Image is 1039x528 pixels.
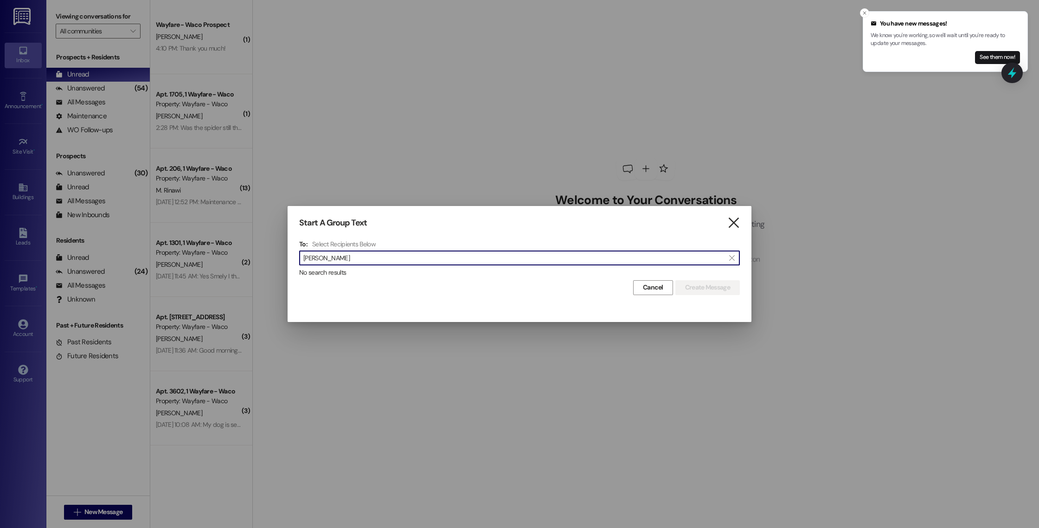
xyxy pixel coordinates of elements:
input: Search for any contact or apartment [303,251,725,264]
p: We know you're working, so we'll wait until you're ready to update your messages. [871,32,1020,48]
span: Cancel [643,283,663,292]
button: Close toast [860,8,869,18]
div: You have new messages! [871,19,1020,28]
i:  [727,218,740,228]
h3: Start A Group Text [299,218,367,228]
button: Clear text [725,251,739,265]
h3: To: [299,240,308,248]
span: Create Message [685,283,730,292]
button: Create Message [675,280,740,295]
button: Cancel [633,280,673,295]
div: No search results [299,268,740,277]
i:  [729,254,734,262]
button: See them now! [975,51,1020,64]
h4: Select Recipients Below [312,240,376,248]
